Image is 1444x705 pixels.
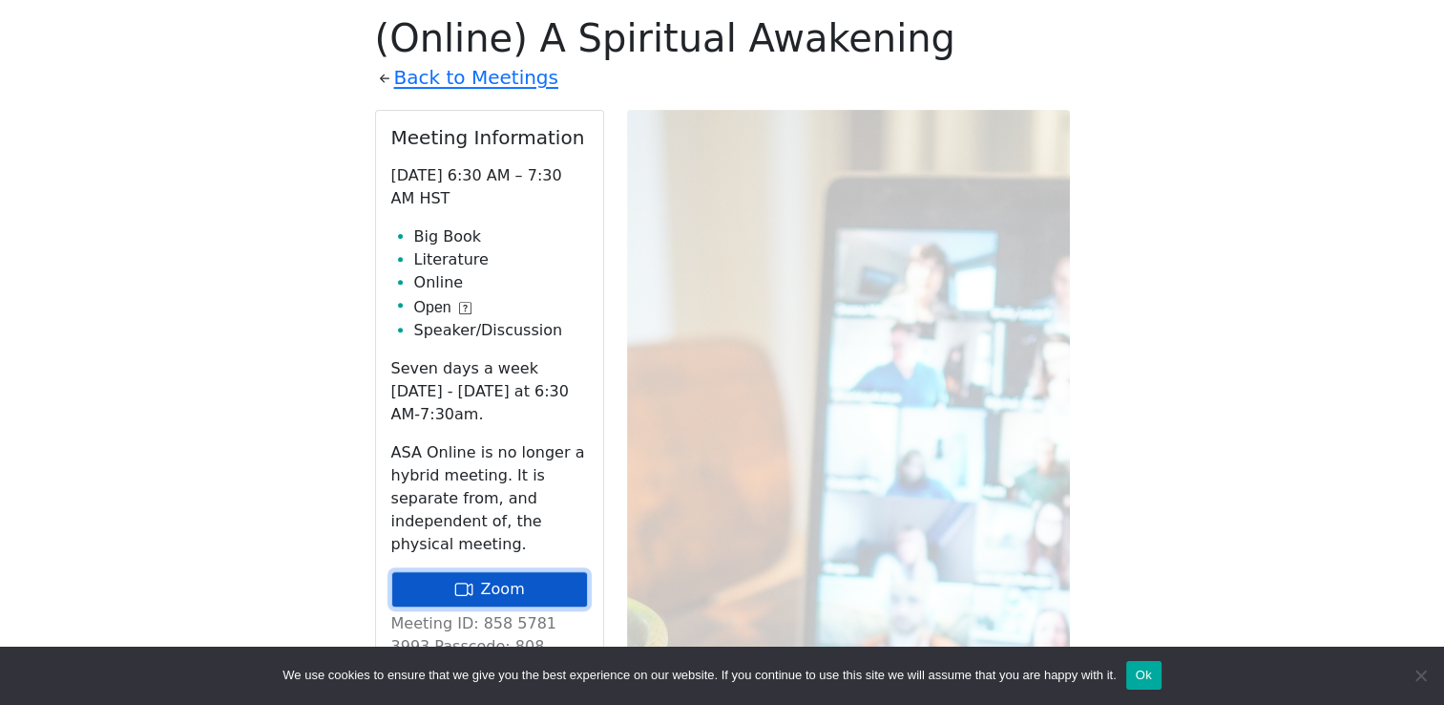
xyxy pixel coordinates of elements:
li: Online [414,271,588,294]
h2: Meeting Information [391,126,588,149]
button: Ok [1126,661,1161,690]
li: Big Book [414,225,588,248]
p: [DATE] 6:30 AM – 7:30 AM HST [391,164,588,210]
span: No [1411,666,1430,685]
span: We use cookies to ensure that we give you the best experience on our website. If you continue to ... [283,666,1116,685]
a: Zoom [391,571,588,608]
p: Seven days a week [DATE] - [DATE] at 6:30 AM-7:30am. [391,357,588,426]
p: Meeting ID: 858 5781 3993 Passcode: 808 [391,612,588,658]
button: Open [414,296,471,319]
h1: (Online) A Spiritual Awakening [375,15,1070,61]
li: Literature [414,248,588,271]
p: ASA Online is no longer a hybrid meeting. It is separate from, and independent of, the physical m... [391,441,588,556]
span: Open [414,296,451,319]
li: Speaker/Discussion [414,319,588,342]
a: Back to Meetings [394,61,558,95]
